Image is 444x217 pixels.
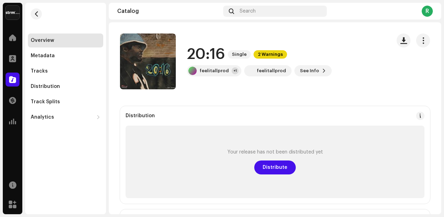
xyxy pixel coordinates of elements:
img: 408b884b-546b-4518-8448-1008f9c76b02 [6,6,20,20]
re-m-nav-dropdown: Analytics [28,110,103,124]
div: Your release has not been distributed yet [227,149,323,155]
img: 84149f60-2d0d-4080-82e7-db0be7ce2461 [246,67,254,75]
re-m-nav-item: Distribution [28,80,103,93]
span: Search [240,8,256,14]
div: +1 [232,67,239,74]
div: Distribution [126,113,155,119]
div: Overview [31,38,54,43]
span: See Info [300,64,319,78]
div: feelitallprod [200,68,229,74]
div: Catalog [117,8,220,14]
button: Distribute [254,160,296,174]
re-m-nav-item: Tracks [28,64,103,78]
span: 2 Warnings [254,50,287,59]
div: feelitallprod [257,68,286,74]
re-m-nav-item: Metadata [28,49,103,63]
div: R [422,6,433,17]
h1: 20:16 [187,46,225,62]
span: Distribute [263,160,287,174]
button: See Info [294,65,332,76]
div: Track Splits [31,99,60,105]
re-m-nav-item: Track Splits [28,95,103,109]
div: Metadata [31,53,55,59]
div: Analytics [31,114,54,120]
div: Distribution [31,84,60,89]
div: Tracks [31,68,48,74]
re-m-nav-item: Overview [28,33,103,47]
span: Single [228,50,251,59]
